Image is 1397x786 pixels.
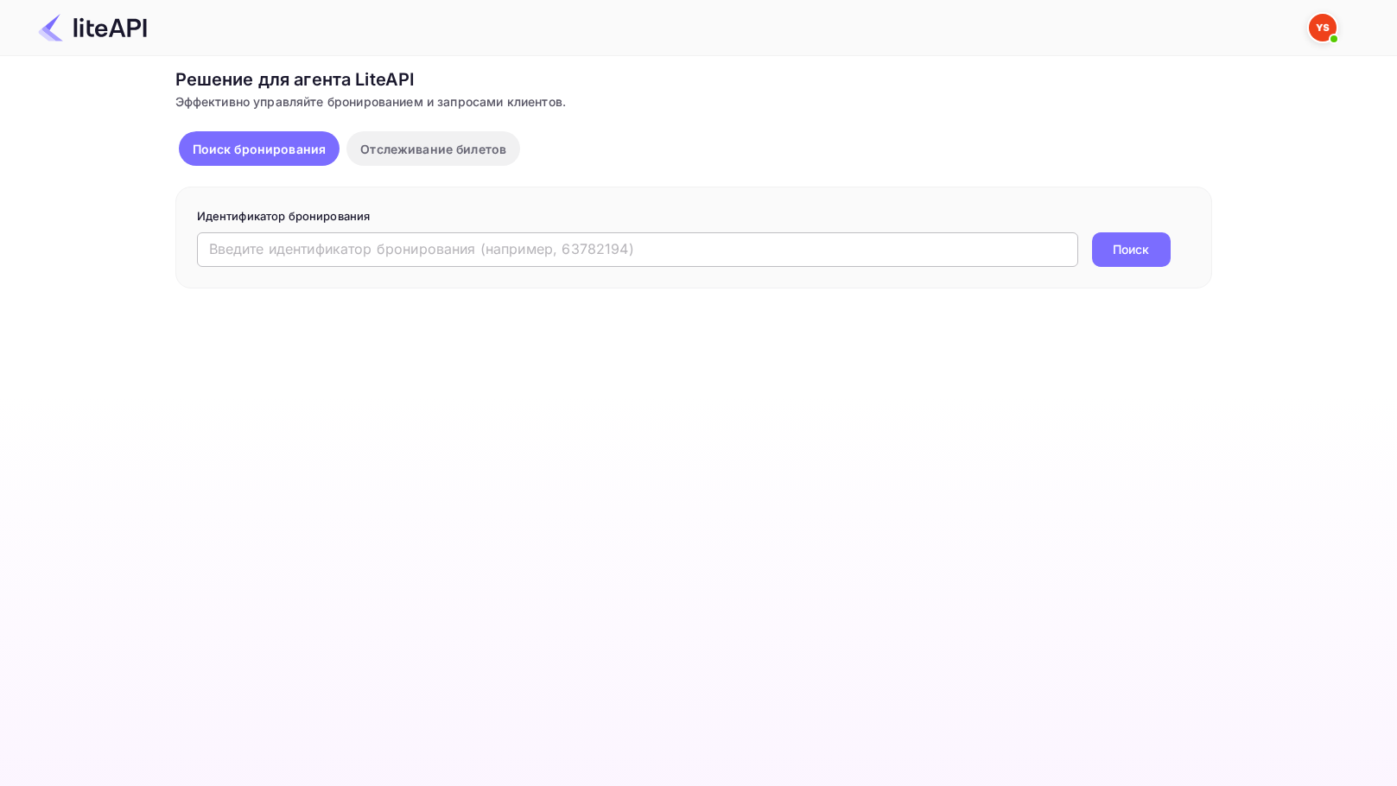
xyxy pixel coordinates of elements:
ya-tr-span: Отслеживание билетов [360,142,506,156]
ya-tr-span: Поиск [1113,240,1149,258]
ya-tr-span: Эффективно управляйте бронированием и запросами клиентов. [175,94,567,109]
ya-tr-span: Идентификатор бронирования [197,209,371,223]
img: Логотип LiteAPI [38,14,147,41]
ya-tr-span: Решение для агента LiteAPI [175,69,416,90]
img: Служба Поддержки Яндекса [1309,14,1337,41]
button: Поиск [1092,232,1171,267]
input: Введите идентификатор бронирования (например, 63782194) [197,232,1078,267]
ya-tr-span: Поиск бронирования [193,142,327,156]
